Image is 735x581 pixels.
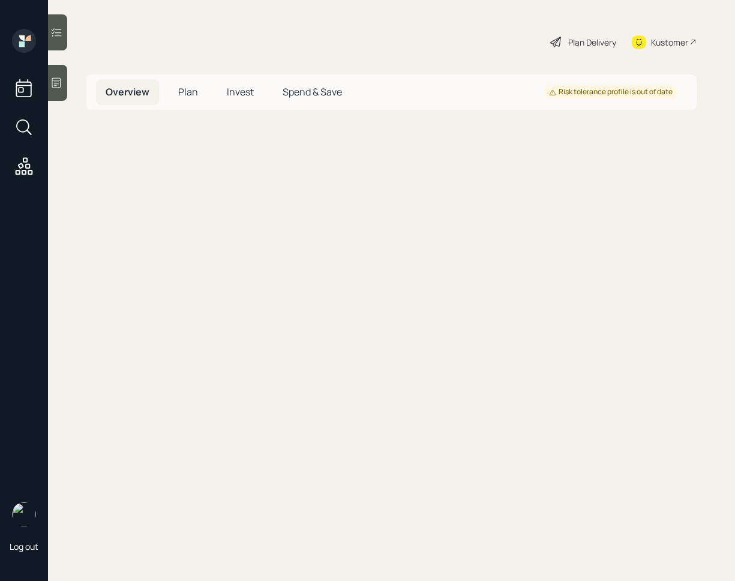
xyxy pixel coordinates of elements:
div: Risk tolerance profile is out of date [549,87,673,97]
span: Overview [106,85,149,98]
img: retirable_logo.png [12,502,36,526]
span: Spend & Save [283,85,342,98]
span: Plan [178,85,198,98]
span: Invest [227,85,254,98]
div: Kustomer [651,36,688,49]
div: Plan Delivery [568,36,616,49]
div: Log out [10,541,38,552]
